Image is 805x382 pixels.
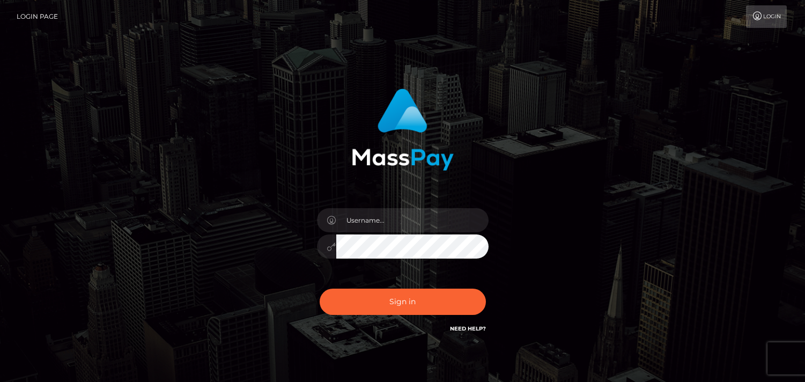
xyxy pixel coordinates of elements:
[320,289,486,315] button: Sign in
[336,208,489,232] input: Username...
[17,5,58,28] a: Login Page
[352,89,454,171] img: MassPay Login
[450,325,486,332] a: Need Help?
[746,5,787,28] a: Login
